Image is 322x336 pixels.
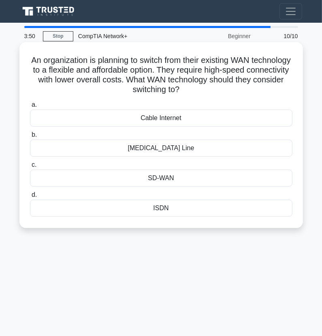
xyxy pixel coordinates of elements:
div: 3:50 [19,28,43,44]
div: Cable Internet [30,110,292,127]
span: b. [32,131,37,138]
a: Stop [43,31,73,41]
div: SD-WAN [30,170,292,187]
span: d. [32,191,37,198]
div: [MEDICAL_DATA] Line [30,140,292,157]
div: 10/10 [256,28,303,44]
div: ISDN [30,200,292,217]
button: Toggle navigation [279,3,302,19]
div: CompTIA Network+ [73,28,185,44]
div: Beginner [185,28,256,44]
span: a. [32,101,37,108]
h5: An organization is planning to switch from their existing WAN technology to a flexible and afford... [29,55,293,95]
span: c. [32,161,36,168]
